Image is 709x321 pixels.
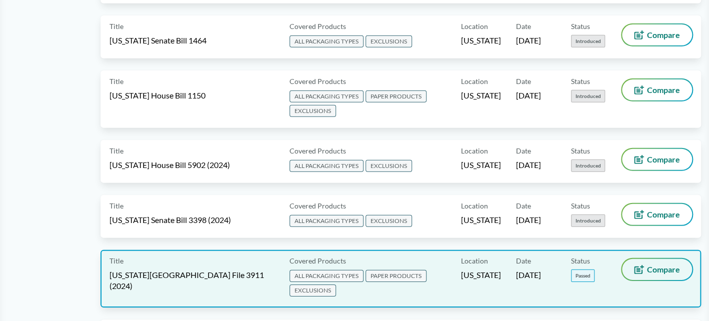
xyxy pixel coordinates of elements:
span: Date [516,76,531,86]
span: [DATE] [516,214,541,225]
span: EXCLUSIONS [365,35,412,47]
span: EXCLUSIONS [365,160,412,172]
span: Covered Products [289,76,346,86]
button: Compare [622,204,692,225]
button: Compare [622,259,692,280]
span: EXCLUSIONS [289,105,336,117]
button: Compare [622,149,692,170]
span: Title [109,200,123,211]
span: Passed [571,269,594,282]
span: ALL PACKAGING TYPES [289,215,363,227]
span: Introduced [571,35,605,47]
span: Compare [647,86,680,94]
span: Compare [647,155,680,163]
span: Location [461,255,488,266]
span: PAPER PRODUCTS [365,90,426,102]
span: Covered Products [289,200,346,211]
span: Location [461,145,488,156]
span: Location [461,76,488,86]
span: [US_STATE] [461,90,501,101]
span: [US_STATE] [461,159,501,170]
span: Title [109,76,123,86]
span: [DATE] [516,269,541,280]
span: Date [516,200,531,211]
span: [US_STATE] Senate Bill 1464 [109,35,206,46]
span: EXCLUSIONS [289,284,336,296]
span: [DATE] [516,90,541,101]
span: Status [571,200,590,211]
span: [US_STATE] [461,35,501,46]
span: Covered Products [289,145,346,156]
span: ALL PACKAGING TYPES [289,160,363,172]
button: Compare [622,79,692,100]
button: Compare [622,24,692,45]
span: PAPER PRODUCTS [365,270,426,282]
span: Compare [647,210,680,218]
span: Covered Products [289,255,346,266]
span: Title [109,255,123,266]
span: Status [571,255,590,266]
span: Status [571,76,590,86]
span: [US_STATE] House Bill 1150 [109,90,205,101]
span: Date [516,21,531,31]
span: Title [109,21,123,31]
span: Introduced [571,90,605,102]
span: Location [461,200,488,211]
span: ALL PACKAGING TYPES [289,270,363,282]
span: [DATE] [516,159,541,170]
span: [US_STATE] [461,214,501,225]
span: [DATE] [516,35,541,46]
span: Location [461,21,488,31]
span: [US_STATE] [461,269,501,280]
span: [US_STATE] Senate Bill 3398 (2024) [109,214,231,225]
span: Status [571,21,590,31]
span: ALL PACKAGING TYPES [289,90,363,102]
span: ALL PACKAGING TYPES [289,35,363,47]
span: Covered Products [289,21,346,31]
span: [US_STATE][GEOGRAPHIC_DATA] File 3911 (2024) [109,269,277,291]
span: Title [109,145,123,156]
span: Date [516,255,531,266]
span: Compare [647,265,680,273]
span: Introduced [571,159,605,172]
span: Introduced [571,214,605,227]
span: Status [571,145,590,156]
span: Compare [647,31,680,39]
span: [US_STATE] House Bill 5902 (2024) [109,159,230,170]
span: EXCLUSIONS [365,215,412,227]
span: Date [516,145,531,156]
